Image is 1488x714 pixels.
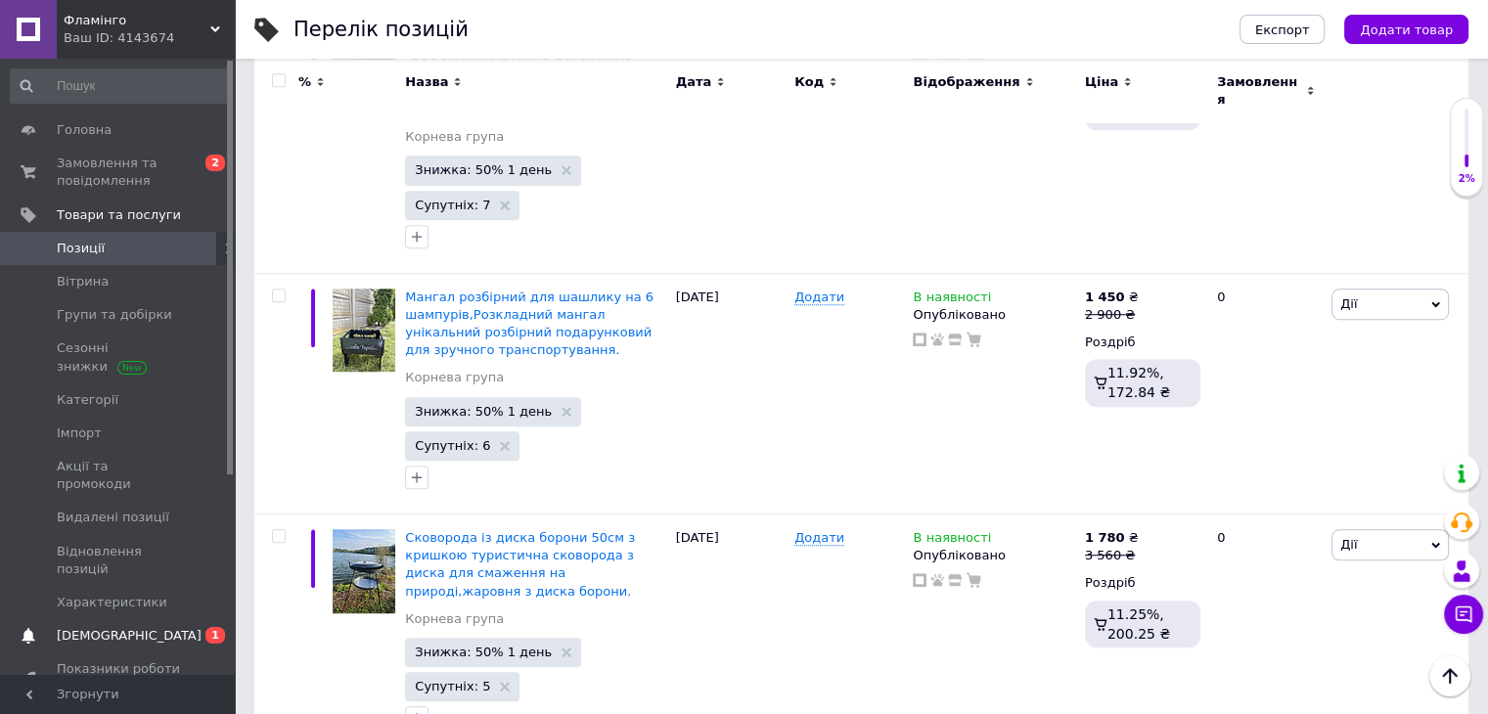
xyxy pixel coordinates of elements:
[57,424,102,442] span: Імпорт
[57,155,181,190] span: Замовлення та повідомлення
[1429,655,1470,696] button: Наверх
[415,405,552,418] span: Знижка: 50% 1 день
[57,594,167,611] span: Характеристики
[671,273,789,513] div: [DATE]
[405,290,654,358] a: Мангал розбірний для шашлику на 6 шампурів,Розкладний мангал унікальний розбірний подарунковий дл...
[676,73,712,91] span: Дата
[1085,530,1125,545] b: 1 780
[794,530,844,546] span: Додати
[913,530,991,551] span: В наявності
[1085,334,1200,351] div: Роздріб
[57,509,169,526] span: Видалені позиції
[293,20,469,40] div: Перелік позицій
[405,73,448,91] span: Назва
[205,627,225,644] span: 1
[1451,172,1482,186] div: 2%
[1085,529,1139,547] div: ₴
[57,391,118,409] span: Категорії
[1085,547,1139,564] div: 3 560 ₴
[1444,595,1483,634] button: Чат з покупцем
[57,206,181,224] span: Товари та послуги
[57,240,105,257] span: Позиції
[794,73,824,91] span: Код
[57,306,172,324] span: Групи та добірки
[1344,15,1468,44] button: Додати товар
[415,439,490,452] span: Супутніх: 6
[1255,22,1310,37] span: Експорт
[10,68,231,104] input: Пошук
[333,289,395,373] img: Мангал разборный для шашлыка на 6 шампуров, Раскладной мангал уникальный разборный подарочный для...
[64,29,235,47] div: Ваш ID: 4143674
[1107,365,1170,400] span: 11.92%, 172.84 ₴
[1107,606,1170,642] span: 11.25%, 200.25 ₴
[298,73,311,91] span: %
[405,530,635,599] a: Сковорода із диска борони 50см з кришкою туристична сковорода з диска для смаження на природі,жар...
[1340,296,1357,311] span: Дії
[913,290,991,310] span: В наявності
[913,547,1074,564] div: Опубліковано
[64,12,210,29] span: Фламінго
[794,290,844,305] span: Додати
[1085,306,1139,324] div: 2 900 ₴
[57,543,181,578] span: Відновлення позицій
[415,646,552,658] span: Знижка: 50% 1 день
[913,306,1074,324] div: Опубліковано
[57,627,202,645] span: [DEMOGRAPHIC_DATA]
[57,121,112,139] span: Головна
[405,369,504,386] a: Корнева група
[1085,290,1125,304] b: 1 450
[1085,73,1118,91] span: Ціна
[405,128,504,146] a: Корнева група
[415,680,490,692] span: Супутніх: 5
[57,660,181,695] span: Показники роботи компанії
[57,339,181,375] span: Сезонні знижки
[1217,73,1301,109] span: Замовлення
[57,273,109,290] span: Вітрина
[405,610,504,628] a: Корнева група
[1360,22,1453,37] span: Додати товар
[205,155,225,171] span: 2
[1085,574,1200,592] div: Роздріб
[1240,15,1326,44] button: Експорт
[1340,537,1357,552] span: Дії
[333,529,395,613] img: Сковорода с диска 50см с крышкой в комплекте с подставкой для огня, дикая борона сковорода, диско...
[415,199,490,211] span: Супутніх: 7
[57,458,181,493] span: Акції та промокоди
[1205,273,1327,513] div: 0
[913,73,1019,91] span: Відображення
[415,163,552,176] span: Знижка: 50% 1 день
[1085,289,1139,306] div: ₴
